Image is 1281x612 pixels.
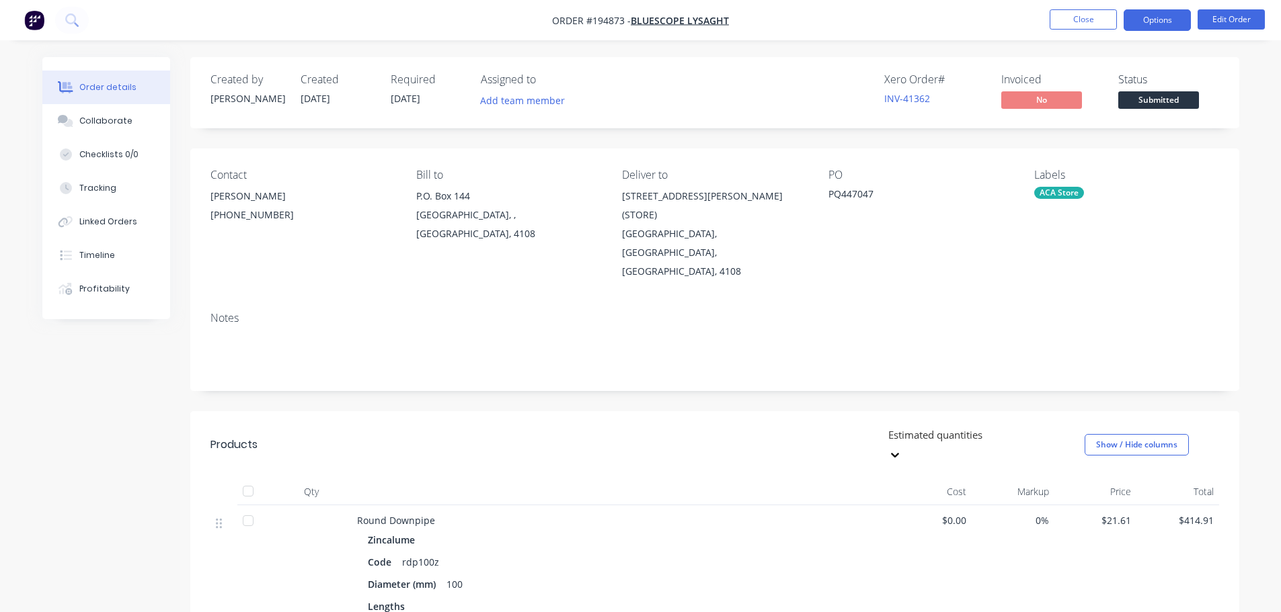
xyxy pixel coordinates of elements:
div: Price [1054,478,1137,505]
button: Linked Orders [42,205,170,238]
div: Created [301,73,375,86]
div: [STREET_ADDRESS][PERSON_NAME] (STORE)[GEOGRAPHIC_DATA], [GEOGRAPHIC_DATA], [GEOGRAPHIC_DATA], 4108 [622,187,806,281]
button: Show / Hide columns [1085,434,1189,455]
div: 100 [441,574,468,594]
button: Tracking [42,171,170,205]
div: Collaborate [79,115,132,127]
div: Invoiced [1001,73,1102,86]
div: P.O. Box 144 [416,187,600,206]
div: Created by [210,73,284,86]
div: rdp100z [397,552,444,572]
div: Timeline [79,249,115,261]
div: Code [368,552,397,572]
div: Xero Order # [884,73,985,86]
span: Round Downpipe [357,514,435,527]
div: [PERSON_NAME] [210,187,395,206]
button: Collaborate [42,104,170,138]
div: Order details [79,81,137,93]
div: [STREET_ADDRESS][PERSON_NAME] (STORE) [622,187,806,224]
div: Contact [210,169,395,181]
div: Zincalume [368,530,420,550]
div: Checklists 0/0 [79,148,139,161]
div: [PHONE_NUMBER] [210,206,395,224]
span: 0% [977,513,1049,527]
span: [DATE] [301,92,330,105]
div: Linked Orders [79,216,137,228]
div: Cost [890,478,972,505]
div: Diameter (mm) [368,574,441,594]
button: Add team member [473,91,572,110]
div: Profitability [79,283,130,295]
span: [DATE] [391,92,420,105]
div: [PERSON_NAME][PHONE_NUMBER] [210,187,395,230]
div: [PERSON_NAME] [210,91,284,105]
div: ACA Store [1034,187,1084,199]
div: Total [1136,478,1219,505]
button: Add team member [481,91,572,110]
div: Notes [210,312,1219,324]
button: Timeline [42,238,170,272]
button: Close [1050,9,1117,30]
div: Labels [1034,169,1218,181]
div: Qty [271,478,352,505]
span: $21.61 [1060,513,1132,527]
button: Submitted [1118,91,1199,112]
div: [GEOGRAPHIC_DATA], [GEOGRAPHIC_DATA], [GEOGRAPHIC_DATA], 4108 [622,224,806,281]
button: Order details [42,71,170,104]
span: Submitted [1118,91,1199,108]
div: Assigned to [481,73,615,86]
div: PQ447047 [828,187,997,206]
div: Required [391,73,465,86]
div: Bill to [416,169,600,181]
div: Tracking [79,182,116,194]
button: Edit Order [1198,9,1265,30]
a: Bluescope Lysaght [631,14,729,27]
div: Markup [972,478,1054,505]
button: Profitability [42,272,170,306]
div: PO [828,169,1013,181]
button: Options [1124,9,1191,31]
span: $414.91 [1142,513,1214,527]
img: Factory [24,10,44,30]
div: Deliver to [622,169,806,181]
div: [GEOGRAPHIC_DATA], , [GEOGRAPHIC_DATA], 4108 [416,206,600,243]
div: P.O. Box 144[GEOGRAPHIC_DATA], , [GEOGRAPHIC_DATA], 4108 [416,187,600,243]
span: $0.00 [895,513,967,527]
span: No [1001,91,1082,108]
div: Status [1118,73,1219,86]
span: Order #194873 - [552,14,631,27]
div: Products [210,437,258,453]
a: INV-41362 [884,92,930,105]
button: Checklists 0/0 [42,138,170,171]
